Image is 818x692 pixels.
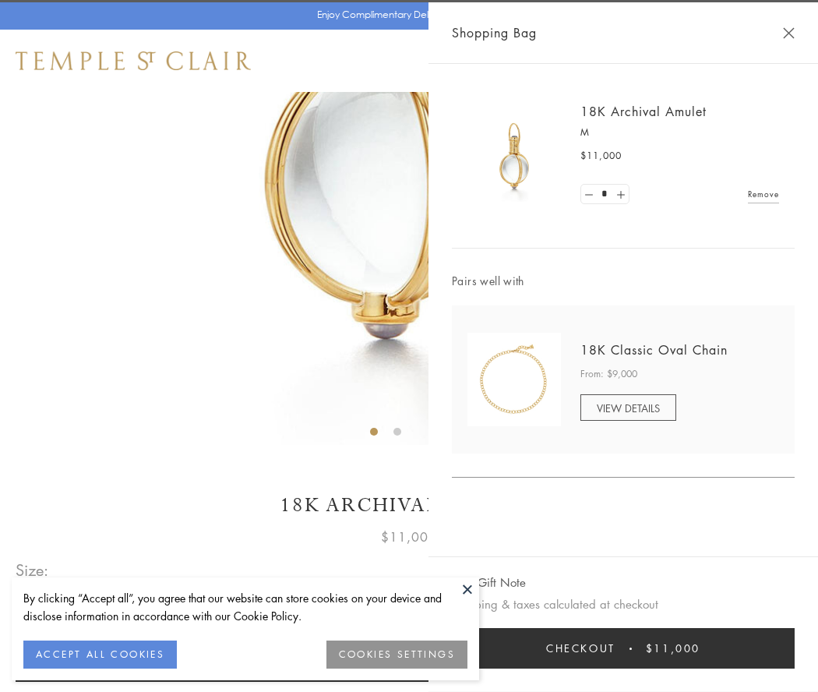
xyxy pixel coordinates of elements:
[381,527,437,547] span: $11,000
[467,333,561,426] img: N88865-OV18
[581,185,597,204] a: Set quantity to 0
[452,628,795,669] button: Checkout $11,000
[23,641,177,669] button: ACCEPT ALL COOKIES
[580,366,637,382] span: From: $9,000
[580,341,728,358] a: 18K Classic Oval Chain
[16,51,251,70] img: Temple St. Clair
[452,272,795,290] span: Pairs well with
[580,394,676,421] a: VIEW DETAILS
[748,185,779,203] a: Remove
[580,125,779,140] p: M
[467,109,561,203] img: 18K Archival Amulet
[16,492,802,519] h1: 18K Archival Amulet
[452,595,795,614] p: Shipping & taxes calculated at checkout
[580,103,707,120] a: 18K Archival Amulet
[452,23,537,43] span: Shopping Bag
[546,640,615,657] span: Checkout
[23,589,467,625] div: By clicking “Accept all”, you agree that our website can store cookies on your device and disclos...
[580,148,622,164] span: $11,000
[597,401,660,415] span: VIEW DETAILS
[783,27,795,39] button: Close Shopping Bag
[452,573,526,592] button: Add Gift Note
[326,641,467,669] button: COOKIES SETTINGS
[646,640,700,657] span: $11,000
[317,7,494,23] p: Enjoy Complimentary Delivery & Returns
[612,185,628,204] a: Set quantity to 2
[16,557,50,583] span: Size:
